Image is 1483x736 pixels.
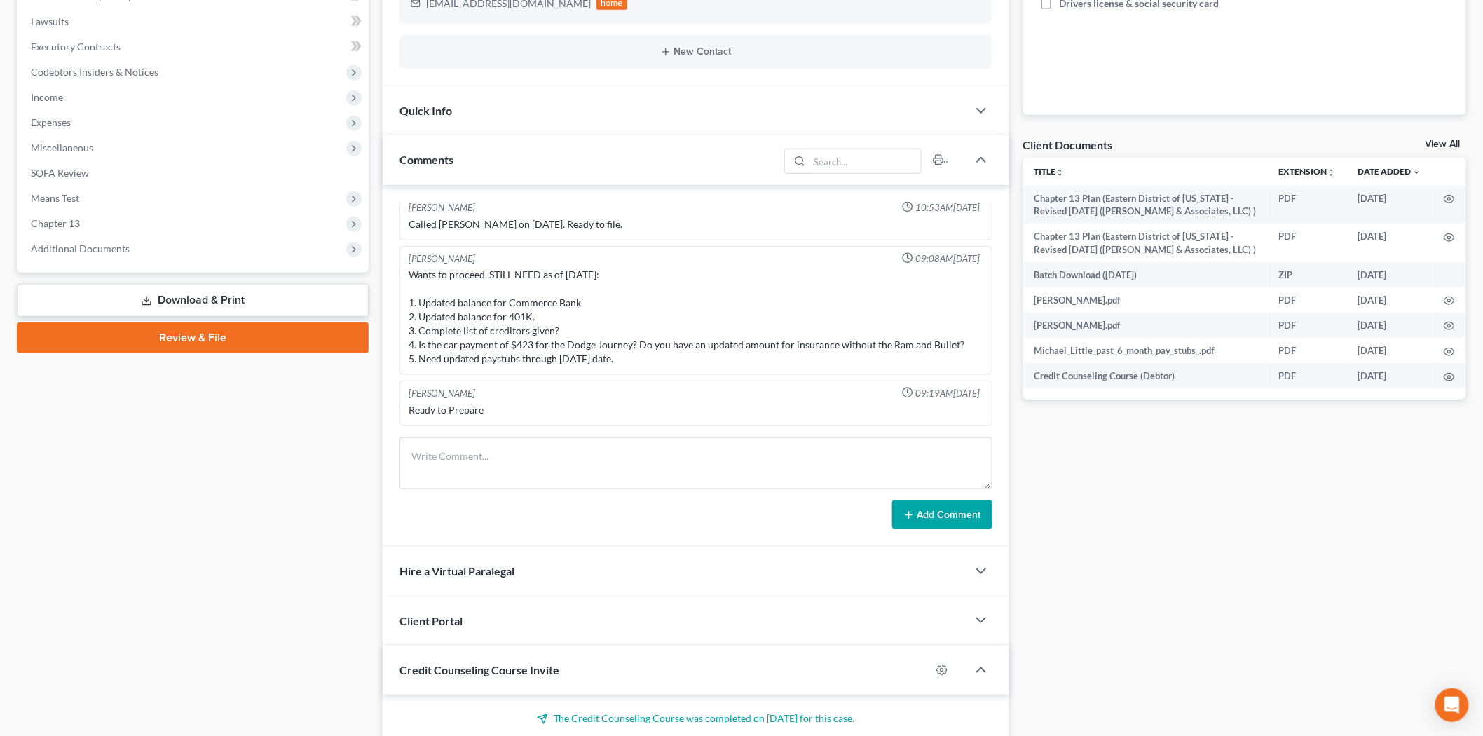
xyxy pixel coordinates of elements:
[20,9,369,34] a: Lawsuits
[1347,313,1433,338] td: [DATE]
[1023,137,1113,152] div: Client Documents
[31,217,80,229] span: Chapter 13
[1023,262,1269,287] td: Batch Download ([DATE])
[1413,168,1421,177] i: expand_more
[1268,313,1347,338] td: PDF
[31,142,93,154] span: Miscellaneous
[1268,186,1347,224] td: PDF
[31,41,121,53] span: Executory Contracts
[1279,166,1336,177] a: Extensionunfold_more
[399,564,514,578] span: Hire a Virtual Paralegal
[1023,313,1269,338] td: [PERSON_NAME].pdf
[31,66,158,78] span: Codebtors Insiders & Notices
[409,217,983,231] div: Called [PERSON_NAME] on [DATE]. Ready to file.
[892,500,992,530] button: Add Comment
[809,149,921,173] input: Search...
[20,161,369,186] a: SOFA Review
[399,153,453,166] span: Comments
[1347,262,1433,287] td: [DATE]
[1268,338,1347,363] td: PDF
[916,201,980,214] span: 10:53AM[DATE]
[31,167,89,179] span: SOFA Review
[1268,287,1347,313] td: PDF
[31,116,71,128] span: Expenses
[1347,287,1433,313] td: [DATE]
[399,104,452,117] span: Quick Info
[1023,287,1269,313] td: [PERSON_NAME].pdf
[1426,139,1461,149] a: View All
[1347,186,1433,224] td: [DATE]
[409,252,475,266] div: [PERSON_NAME]
[409,268,983,366] div: Wants to proceed. STILL NEED as of [DATE]: 1. Updated balance for Commerce Bank. 2. Updated balan...
[31,91,63,103] span: Income
[916,252,980,266] span: 09:08AM[DATE]
[409,403,983,417] div: Ready to Prepare
[1268,363,1347,388] td: PDF
[1347,363,1433,388] td: [DATE]
[20,34,369,60] a: Executory Contracts
[17,322,369,353] a: Review & File
[1358,166,1421,177] a: Date Added expand_more
[1023,338,1269,363] td: Michael_Little_past_6_month_pay_stubs_.pdf
[916,387,980,400] span: 09:19AM[DATE]
[399,711,992,725] p: The Credit Counseling Course was completed on [DATE] for this case.
[1023,186,1269,224] td: Chapter 13 Plan (Eastern District of [US_STATE] - Revised [DATE] ([PERSON_NAME] & Associates, LLC) )
[1268,262,1347,287] td: ZIP
[1023,224,1269,262] td: Chapter 13 Plan (Eastern District of [US_STATE] - Revised [DATE] ([PERSON_NAME] & Associates, LLC) )
[399,614,463,627] span: Client Portal
[31,243,130,254] span: Additional Documents
[1347,224,1433,262] td: [DATE]
[409,387,475,400] div: [PERSON_NAME]
[1347,338,1433,363] td: [DATE]
[1327,168,1336,177] i: unfold_more
[409,201,475,214] div: [PERSON_NAME]
[411,46,981,57] button: New Contact
[17,284,369,317] a: Download & Print
[1023,363,1269,388] td: Credit Counseling Course (Debtor)
[1056,168,1065,177] i: unfold_more
[1034,166,1065,177] a: Titleunfold_more
[31,192,79,204] span: Means Test
[31,15,69,27] span: Lawsuits
[1435,688,1469,722] div: Open Intercom Messenger
[399,663,559,676] span: Credit Counseling Course Invite
[1268,224,1347,262] td: PDF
